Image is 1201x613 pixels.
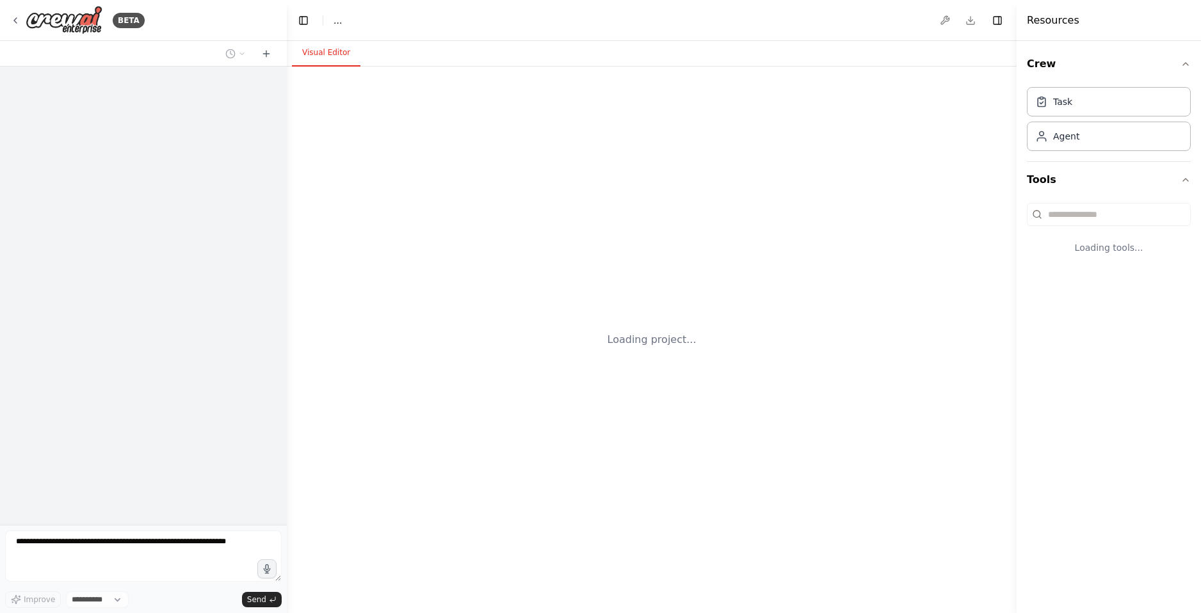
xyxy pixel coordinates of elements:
[1027,82,1191,161] div: Crew
[1027,46,1191,82] button: Crew
[1027,13,1079,28] h4: Resources
[292,40,360,67] button: Visual Editor
[1027,231,1191,264] div: Loading tools...
[334,14,342,27] span: ...
[256,46,277,61] button: Start a new chat
[988,12,1006,29] button: Hide right sidebar
[242,592,282,607] button: Send
[26,6,102,35] img: Logo
[294,12,312,29] button: Hide left sidebar
[608,332,697,347] div: Loading project...
[1053,95,1072,108] div: Task
[1027,198,1191,275] div: Tools
[220,46,251,61] button: Switch to previous chat
[1027,162,1191,198] button: Tools
[24,594,55,605] span: Improve
[257,559,277,578] button: Click to speak your automation idea
[247,594,266,605] span: Send
[1053,130,1079,143] div: Agent
[5,591,61,608] button: Improve
[334,14,342,27] nav: breadcrumb
[113,13,145,28] div: BETA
